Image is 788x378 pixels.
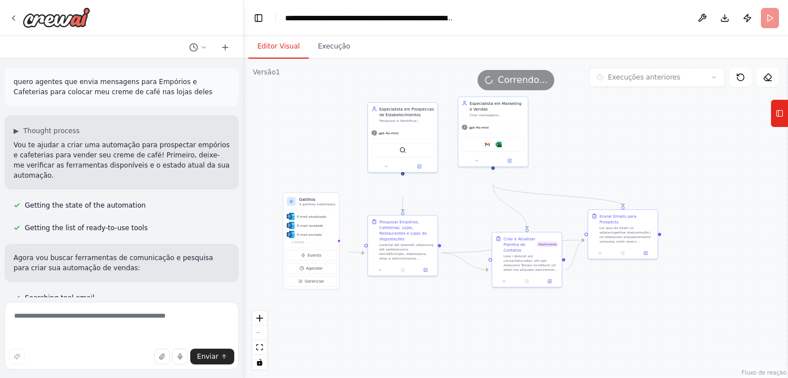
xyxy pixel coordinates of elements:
[297,214,326,218] font: E-mail atualizado
[379,131,399,135] font: gpt-4o-mini
[285,12,454,24] nav: migalhas de pão
[252,355,267,370] button: alternar interatividade
[297,232,322,236] font: E-mail enviado
[296,240,304,244] font: mais
[416,267,435,274] button: Abrir no painel lateral
[23,7,90,28] img: Logotipo
[540,278,559,285] button: Abrir no painel lateral
[197,353,218,361] font: Enviar
[318,42,350,50] font: Execução
[253,68,276,76] font: Versão
[588,209,658,260] div: Enviar Emails para ProspectsLor ipsu do sitam co adipiscingelitse doeiusmodte i utl etdolorem ali...
[367,102,438,173] div: Especialista em Prospeccao de EstabelecimentosPesquisar e identificar emporios, cafeterias e esta...
[308,253,321,258] font: Evento
[504,236,536,252] font: Criar e Atualizar Planilha de Contatos
[469,125,489,129] font: gpt-4o-mini
[252,311,267,326] button: ampliar
[185,41,212,54] button: Mudar para o chat anterior
[286,276,336,287] button: Gerenciar
[276,68,281,76] font: 1
[25,293,94,302] span: Searching tool email
[599,214,637,224] font: Enviar Emails para Prospects
[636,250,655,257] button: Abrir no painel lateral
[14,126,80,135] button: ▶Thought process
[379,107,434,117] font: Especialista em Prospeccao de Estabelecimentos
[14,126,19,135] span: ▶
[404,163,436,170] button: Abrir no painel lateral
[283,192,339,289] div: Gatilhos4 gatilhos habilitadosMicrosoft OutlookE-mail atualizadoMicrosoft OutlookE-mail recebidoM...
[589,68,725,87] button: Execuções anteriores
[379,119,431,159] font: Pesquisar e identificar emporios, cafeterias e estabelecimentos similares na regiao {cidade} que ...
[299,197,316,201] font: Gatilhos
[14,253,230,273] p: Agora vou buscar ferramentas de comunicação e pesquisa para criar sua automação de vendas:
[608,73,680,81] font: Execuções anteriores
[391,267,414,274] button: No output available
[306,266,323,271] font: Agendar
[287,213,295,221] img: Microsoft Outlook
[9,349,25,364] button: Melhore este prompt
[400,147,406,153] img: SerperDevTool
[496,141,502,148] img: Microsoft Excel
[190,349,234,364] button: Enviar
[470,113,520,149] font: Criar mensagens personalizadas e persuasivas para emporios e cafeterias interessados no {produto}...
[538,243,557,247] font: Assíncrono
[441,238,584,256] g: Edge from 5b76ce8c-5d0a-4873-b154-5697557b17fc to 4747d2b5-d7e4-4603-9715-becac9395ecd
[484,141,491,148] img: Google Gmail
[742,370,786,376] a: Atribuição do React Flow
[367,215,438,276] div: Pesquisar Empórios, Cafeterias, Lojas, Restaurantes e Lojas de degustaçõesLoremip dol sitametc ad...
[470,101,522,111] font: Especialista em Marketing e Vendas
[742,370,786,376] font: Fluxo de reação
[251,10,266,26] button: Ocultar barra lateral esquerda
[379,219,427,241] font: Pesquisar Empórios, Cafeterias, Lojas, Restaurantes e Lojas de degustações
[348,249,364,256] g: Edge from triggers to 5b76ce8c-5d0a-4873-b154-5697557b17fc
[297,223,323,227] font: E-mail recebido
[400,197,406,212] g: Edge from 48efe225-e481-49af-b922-0a877604a330 to 5b76ce8c-5d0a-4873-b154-5697557b17fc
[287,222,295,230] img: Microsoft Outlook
[441,250,488,272] g: Edge from 5b76ce8c-5d0a-4873-b154-5697557b17fc to efb7a437-b6a3-41e1-a63b-9193a7440b9c
[287,231,295,239] img: Microsoft Outlook
[23,126,80,135] span: Thought process
[611,250,634,257] button: No output available
[252,340,267,355] button: vista de ajuste
[305,279,324,284] font: Gerenciar
[492,232,562,288] div: Criar e Atualizar Planilha de ContatosAssíncronoLore i dolorsit am consecteturadipi, elit sed doe...
[14,140,230,181] p: Vou te ajudar a criar uma automação para prospectar empórios e cafeterias para vender seu creme d...
[25,223,148,232] span: Getting the list of ready-to-use tools
[491,184,626,206] g: Edge from a7b17569-761b-4ff2-952b-8bde00a2b6f9 to 4747d2b5-d7e4-4603-9715-becac9395ecd
[257,42,300,50] font: Editor Visual
[294,240,296,244] font: 1
[286,263,336,274] button: Agendar
[14,77,230,97] p: quero agentes que envia mensagens para Empórios e Cafeterias para colocar meu creme de café nas l...
[379,243,434,261] div: Loremip dol sitametc adipiscing elit seddoeiusmo tem\i84u1labo, etdolorema, aliqu e adminimvenia,...
[458,96,528,167] div: Especialista em Marketing e VendasCriar mensagens personalizadas e persuasivas para emporios e ca...
[25,201,146,210] span: Getting the state of the automation
[154,349,170,364] button: Carregar arquivos
[216,41,234,54] button: Iniciar um novo bate-papo
[172,349,188,364] button: Clique para falar sobre sua ideia de automação
[299,203,335,206] font: 4 gatilhos habilitados
[291,240,294,244] font: +
[491,184,530,228] g: Edge from a7b17569-761b-4ff2-952b-8bde00a2b6f9 to efb7a437-b6a3-41e1-a63b-9193a7440b9c
[566,238,584,273] g: Edge from efb7a437-b6a3-41e1-a63b-9193a7440b9c to 4747d2b5-d7e4-4603-9715-becac9395ecd
[498,74,548,85] font: Correndo...
[494,157,526,164] button: Abrir no painel lateral
[515,278,539,285] button: No output available
[252,311,267,370] div: Controles do React Flow
[286,250,336,261] button: Evento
